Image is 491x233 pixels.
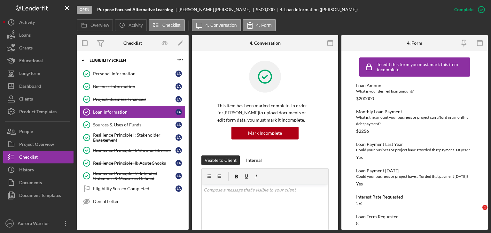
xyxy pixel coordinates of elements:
div: Project/Business Financed [93,97,175,102]
div: Monthly Loan Payment [356,109,473,114]
div: Checklist [19,151,38,165]
div: Checklist [123,41,142,46]
div: Resilience Principle I: Stakeholder Engagement [93,132,175,143]
a: Resilience Principle II: Chronic StressesJA [80,144,185,157]
div: Eligibility Screen [90,58,168,62]
button: Long-Term [3,67,74,80]
div: History [19,163,34,178]
div: Document Templates [19,189,61,203]
button: Checklist [3,151,74,163]
div: 8 [356,221,359,226]
a: Resilience Principle III: Acute ShocksJA [80,157,185,169]
a: Resilience Principle IV: Intended Outcomes & Measures DefinedJA [80,169,185,182]
div: Internal [246,155,262,165]
div: J A [175,122,182,128]
button: Project Overview [3,138,74,151]
div: Yes [356,181,363,186]
div: Sources & Uses of Funds [93,122,175,127]
button: Documents [3,176,74,189]
button: Complete [448,3,488,16]
a: Loans [3,29,74,41]
div: Open [77,6,92,14]
button: Clients [3,93,74,105]
button: Visible to Client [201,155,240,165]
button: Educational [3,54,74,67]
label: Checklist [162,23,181,28]
div: Activity [19,16,35,30]
div: [PERSON_NAME] [PERSON_NAME] [178,7,256,12]
div: Personal Information [93,71,175,76]
div: Loan Information [93,109,175,115]
button: 4. Form [243,19,276,31]
div: Could your business or project have afforded that payment [DATE]? [356,173,473,180]
button: Internal [243,155,265,165]
div: Could your business or project have afforded that payment last year? [356,147,473,153]
div: What is your desired loan amount? [356,88,473,94]
div: Long-Term [19,67,40,81]
div: Mark Incomplete [248,127,282,139]
a: Business InformationJA [80,80,185,93]
div: Product Templates [19,105,57,120]
a: Personal InformationJA [80,67,185,80]
div: Eligibility Screen Completed [93,186,175,191]
div: Interest Rate Requested [356,194,473,199]
div: Clients [19,93,33,107]
div: Dashboard [19,80,41,94]
button: 4. Conversation [192,19,241,31]
a: Sources & Uses of FundsJA [80,118,185,131]
div: Loan Payment [DATE] [356,168,473,173]
div: J A [175,147,182,154]
div: Business Information [93,84,175,89]
div: Resilience Principle III: Acute Shocks [93,161,175,166]
label: 4. Form [256,23,272,28]
a: Eligibility Screen CompletedJA [80,182,185,195]
a: History [3,163,74,176]
a: Loan InformationJA [80,106,185,118]
div: J A [175,71,182,77]
div: Complete [454,3,473,16]
div: Aurora Warrior [16,217,58,231]
div: J A [175,109,182,115]
div: 4. Form [407,41,422,46]
button: Product Templates [3,105,74,118]
div: J A [175,185,182,192]
div: J A [175,173,182,179]
button: Dashboard [3,80,74,93]
button: Checklist [149,19,185,31]
label: 4. Conversation [206,23,237,28]
div: Denial Letter [93,199,185,204]
p: This item has been marked complete. In order for [PERSON_NAME] to upload documents or edit form d... [217,102,313,124]
div: J A [175,96,182,102]
a: Project/Business FinancedJA [80,93,185,106]
div: 2% [356,201,362,206]
button: Activity [115,19,147,31]
label: Activity [129,23,143,28]
div: What is the amount your business or project can afford in a monthly debt payment? [356,114,473,127]
div: 4. Loan Information ([PERSON_NAME]) [280,7,358,12]
button: Grants [3,41,74,54]
label: Overview [90,23,109,28]
a: Denial Letter [80,195,185,208]
div: Yes [356,155,363,160]
a: Resilience Principle I: Stakeholder EngagementJA [80,131,185,144]
button: Document Templates [3,189,74,202]
b: Purpose Focused Alternative Learning [97,7,173,12]
div: Resilience Principle II: Chronic Stresses [93,148,175,153]
button: Activity [3,16,74,29]
div: Visible to Client [205,155,237,165]
button: People [3,125,74,138]
span: 1 [482,205,487,210]
div: Loan Term Requested [356,214,473,219]
div: Resilience Principle IV: Intended Outcomes & Measures Defined [93,171,175,181]
div: $200000 [356,96,374,101]
span: $500,000 [256,7,275,12]
div: 9 / 11 [172,58,184,62]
